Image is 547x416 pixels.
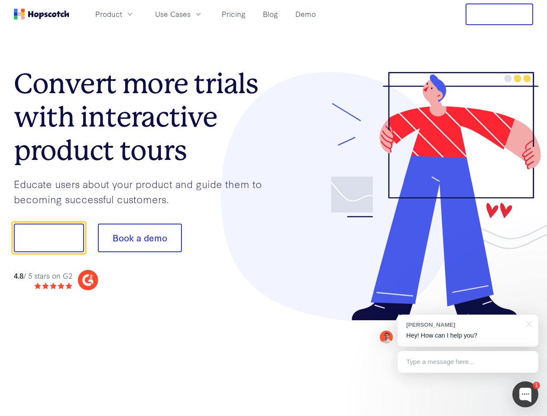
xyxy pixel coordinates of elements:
button: Free Trial [466,3,533,25]
div: Type a message here... [398,351,538,373]
span: Use Cases [155,9,191,19]
div: 1 [533,382,540,389]
span: Product [95,9,122,19]
button: Product [90,7,139,21]
button: Show me! [14,224,84,252]
a: Demo [292,7,319,21]
p: Hey! How can I help you? [406,331,530,340]
a: Blog [259,7,282,21]
a: Pricing [218,7,249,21]
button: Book a demo [98,224,182,252]
p: Educate users about your product and guide them to becoming successful customers. [14,176,274,206]
img: Mark Spera [380,331,393,344]
strong: 4.8 [14,270,23,280]
div: [PERSON_NAME] [406,321,521,329]
div: / 5 stars on G2 [14,270,72,281]
h1: Convert more trials with interactive product tours [14,67,274,167]
button: Use Cases [150,7,208,21]
a: Home [14,9,69,19]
